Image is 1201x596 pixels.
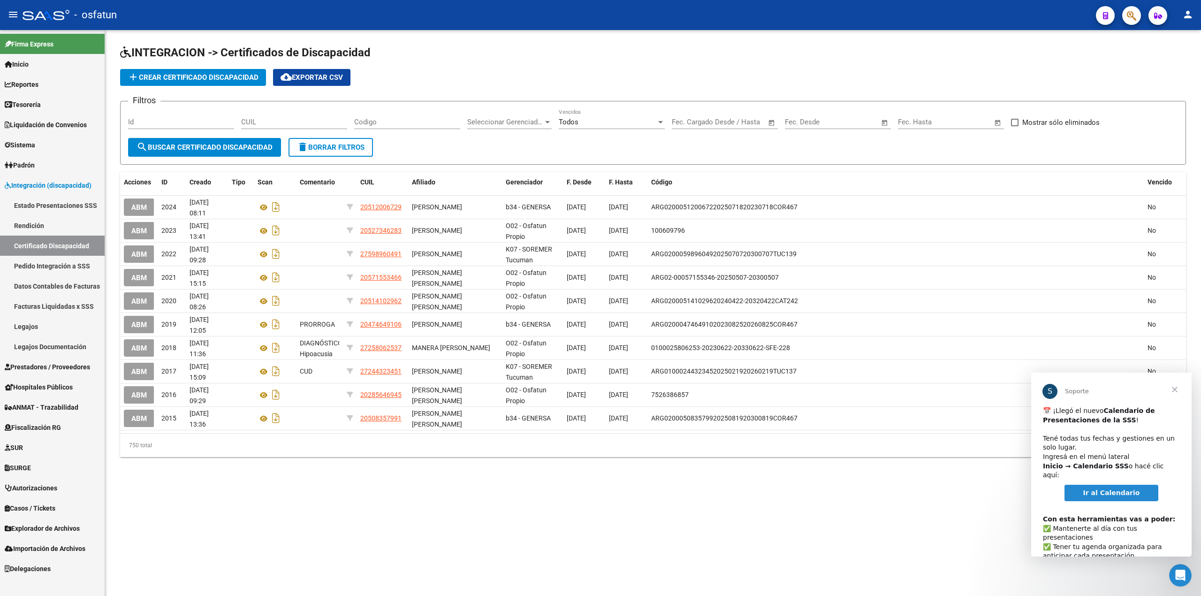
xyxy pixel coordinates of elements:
span: Inicio [5,59,29,69]
span: ARG02000598960492025070720300707TUC139 [651,250,797,258]
span: Explorador de Archivos [5,523,80,534]
span: Liquidación de Convenios [5,120,87,130]
button: ABM [124,316,154,333]
datatable-header-cell: Comentario [296,172,343,192]
div: 750 total [120,434,332,457]
mat-icon: cloud_download [281,71,292,83]
span: Comentario [300,178,335,186]
span: PRORROGA [300,321,335,328]
button: ABM [124,222,154,239]
span: [DATE] 13:36 [190,410,209,428]
span: Seleccionar Gerenciador [467,118,543,126]
span: 2020 [161,297,176,305]
span: Reportes [5,79,38,90]
button: ABM [124,292,154,310]
datatable-header-cell: F. Hasta [605,172,647,192]
span: 0100025806253-20230622-20330622-SFE-228 [651,344,790,351]
span: Fiscalización RG [5,422,61,433]
span: [DATE] [567,297,586,305]
span: No [1148,227,1156,234]
button: ABM [124,199,154,216]
span: [DATE] [609,297,628,305]
span: [PERSON_NAME] [PERSON_NAME] [412,410,462,428]
i: Descargar documento [270,223,282,238]
span: Acciones [124,178,151,186]
span: Prestadores / Proveedores [5,362,90,372]
span: Gerenciador [506,178,543,186]
span: Buscar Certificado Discapacidad [137,143,273,152]
span: Tipo [232,178,245,186]
div: ​✅ Mantenerte al día con tus presentaciones ✅ Tener tu agenda organizada para anticipar cada pres... [12,133,149,252]
span: Firma Express [5,39,53,49]
span: [DATE] [567,367,586,375]
i: Descargar documento [270,387,282,402]
span: [DATE] [567,414,586,422]
button: ABM [124,363,154,380]
input: Fecha inicio [898,118,936,126]
span: MANERA [PERSON_NAME] [412,344,490,351]
span: ARG02000512006722025071820230718COR467 [651,203,798,211]
span: 20571553466 [360,274,402,281]
span: [DATE] 15:15 [190,269,209,287]
button: ABM [124,269,154,286]
span: Hospitales Públicos [5,382,73,392]
span: 20285646945 [360,391,402,398]
b: Con esta herramientas vas a poder: [12,143,144,150]
span: No [1148,344,1156,351]
span: [PERSON_NAME] [412,321,462,328]
span: [DATE] [567,321,586,328]
span: b34 - GENERSA [506,321,551,328]
input: Fecha inicio [785,118,823,126]
span: ABM [131,274,147,282]
datatable-header-cell: F. Desde [563,172,605,192]
span: Sistema [5,140,35,150]
span: ARG020005141029620240422-20320422CAT242 [651,297,798,305]
datatable-header-cell: Creado [186,172,228,192]
span: O02 - Osfatun Propio [506,222,547,240]
iframe: Intercom live chat [1169,564,1192,587]
span: K07 - SOREMER Tucuman [506,363,552,381]
span: [DATE] 12:05 [190,316,209,334]
span: Scan [258,178,273,186]
span: Exportar CSV [281,73,343,82]
span: [DATE] [567,391,586,398]
span: [DATE] [567,250,586,258]
span: ABM [131,250,147,259]
button: Borrar Filtros [289,138,373,157]
mat-icon: menu [8,9,19,20]
span: 2023 [161,227,176,234]
button: ABM [124,410,154,427]
span: [DATE] [609,321,628,328]
i: Descargar documento [270,270,282,285]
span: F. Hasta [609,178,633,186]
span: [PERSON_NAME] [412,227,462,234]
span: ABM [131,297,147,306]
mat-icon: search [137,141,148,153]
span: 20474649106 [360,321,402,328]
span: [DATE] 08:26 [190,292,209,311]
span: [DATE] 09:28 [190,245,209,264]
datatable-header-cell: ID [158,172,186,192]
span: Vencido [1148,178,1172,186]
span: [DATE] [567,344,586,351]
span: ARG02000508357992025081920300819COR467 [651,414,798,422]
span: [DATE] [567,203,586,211]
span: [PERSON_NAME] [PERSON_NAME] [412,386,462,405]
span: Integración (discapacidad) [5,180,91,191]
span: [DATE] [609,250,628,258]
span: [PERSON_NAME] [412,250,462,258]
span: Importación de Archivos [5,543,85,554]
button: ABM [124,386,154,404]
span: No [1148,367,1156,375]
span: ABM [131,227,147,235]
span: ANMAT - Trazabilidad [5,402,78,413]
a: go to first page [1030,440,1048,451]
button: ABM [124,339,154,357]
span: 2024 [161,203,176,211]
